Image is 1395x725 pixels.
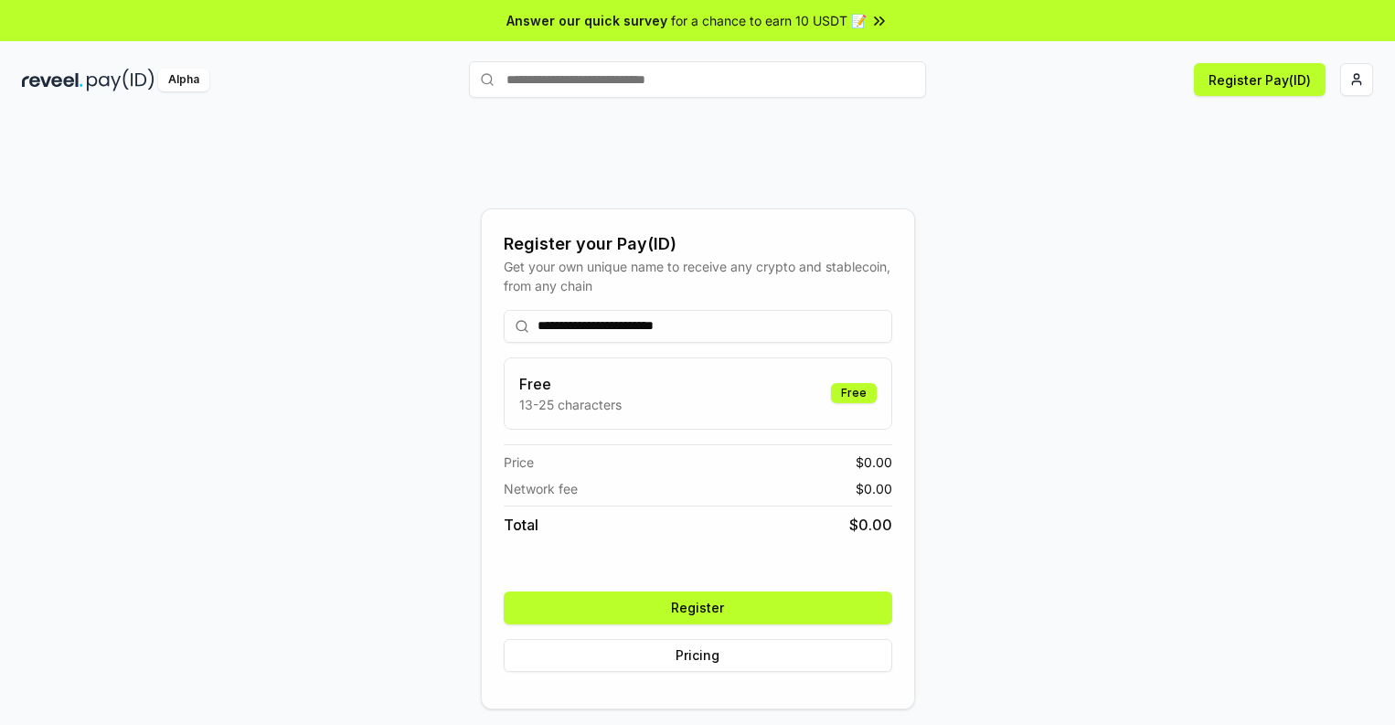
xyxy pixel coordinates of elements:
[849,514,892,536] span: $ 0.00
[504,231,892,257] div: Register your Pay(ID)
[856,453,892,472] span: $ 0.00
[504,257,892,295] div: Get your own unique name to receive any crypto and stablecoin, from any chain
[671,11,867,30] span: for a chance to earn 10 USDT 📝
[504,479,578,498] span: Network fee
[504,592,892,624] button: Register
[504,453,534,472] span: Price
[504,639,892,672] button: Pricing
[519,373,622,395] h3: Free
[831,383,877,403] div: Free
[504,514,538,536] span: Total
[87,69,154,91] img: pay_id
[158,69,209,91] div: Alpha
[22,69,83,91] img: reveel_dark
[1194,63,1326,96] button: Register Pay(ID)
[519,395,622,414] p: 13-25 characters
[506,11,667,30] span: Answer our quick survey
[856,479,892,498] span: $ 0.00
